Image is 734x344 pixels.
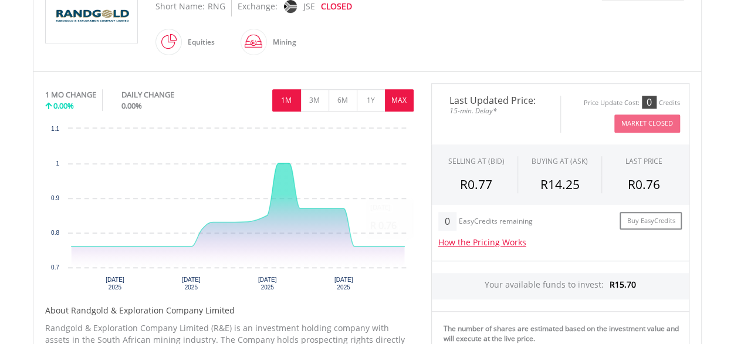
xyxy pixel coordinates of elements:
span: 0.00% [53,100,74,111]
text: 0.9 [51,195,59,201]
div: The number of shares are estimated based on the investment value and will execute at the live price. [444,323,684,343]
h5: About Randgold & Exploration Company Limited [45,305,414,316]
button: 6M [329,89,357,112]
text: [DATE] 2025 [334,276,353,291]
span: R15.70 [610,279,636,290]
text: [DATE] 2025 [106,276,124,291]
div: Your available funds to invest: [432,273,689,299]
div: 1 MO CHANGE [45,89,96,100]
div: SELLING AT (BID) [448,156,504,166]
div: Price Update Cost: [584,99,640,107]
span: R14.25 [540,176,579,193]
button: MAX [385,89,414,112]
span: 15-min. Delay* [441,105,552,116]
svg: Interactive chart [45,123,414,299]
span: R0.76 [628,176,660,193]
div: 0 [438,212,456,231]
a: Buy EasyCredits [620,212,682,230]
div: DAILY CHANGE [121,89,214,100]
span: Last Updated Price: [441,96,552,105]
text: 0.8 [51,230,59,236]
text: 1 [56,160,59,167]
span: 0.00% [121,100,142,111]
div: Mining [267,28,296,56]
div: Chart. Highcharts interactive chart. [45,123,414,299]
div: EasyCredits remaining [459,217,533,227]
div: Credits [659,99,680,107]
text: 0.7 [51,264,59,271]
button: 1M [272,89,301,112]
div: 0 [642,96,657,109]
span: BUYING AT (ASK) [532,156,588,166]
div: Equities [182,28,215,56]
span: R0.77 [460,176,492,193]
text: [DATE] 2025 [182,276,201,291]
div: LAST PRICE [625,156,662,166]
text: [DATE] 2025 [258,276,276,291]
button: 1Y [357,89,385,112]
text: 1.1 [51,126,59,132]
button: Market Closed [614,114,680,133]
a: How the Pricing Works [438,237,526,248]
button: 3M [300,89,329,112]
